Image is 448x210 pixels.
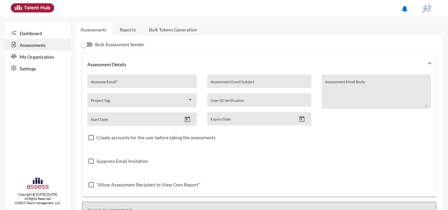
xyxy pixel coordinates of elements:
a: Reports [114,22,141,38]
button: Open calendar [182,116,193,123]
span: Create accounts for the user before taking the assessments [96,134,215,142]
div: Assessment Details [82,75,436,197]
a: Settings [5,62,70,74]
a: Assessments [5,39,70,50]
span: Bulk Assessment Sender [95,41,144,48]
mat-icon: notifications [401,5,409,13]
a: Bulk Tokens Generation [144,22,202,38]
img: assesscompany-logo.png [26,177,49,191]
a: Assessments [81,27,107,32]
mat-expansion-panel-header: Assessment Details [82,54,436,75]
a: My Organization [5,50,70,62]
a: Dashboard [5,27,70,39]
mat-panel-title: Assessment Details [87,62,423,67]
button: Open calendar [296,116,308,123]
span: Suppress Email Invitation [96,157,148,165]
span: "Allow Assessment Recipient to View Own Report" [96,181,200,189]
p: Copyright © [DATE]-[DATE]. All Rights Reserved. ASSESS Talent Management, LLC. [5,192,70,205]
